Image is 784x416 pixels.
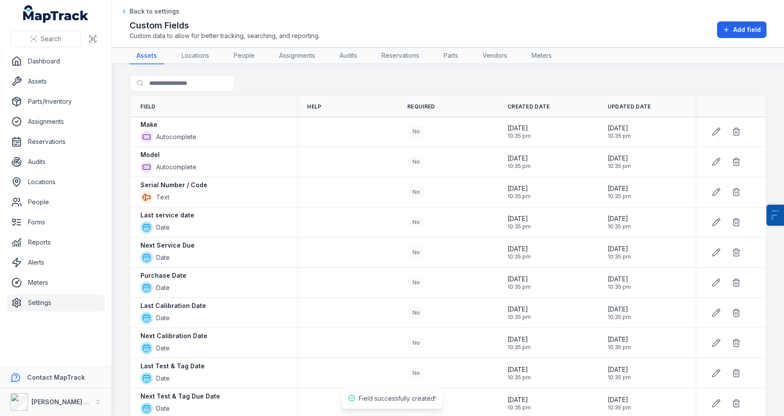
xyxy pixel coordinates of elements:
[175,48,216,64] a: Locations
[608,335,631,351] time: 06/10/2025, 10:35:55 pm
[507,314,531,321] span: 10:35 pm
[608,344,631,351] span: 10:35 pm
[7,254,105,271] a: Alerts
[407,126,425,138] div: No
[129,31,320,40] span: Custom data to allow for better tracking, searching, and reporting.
[507,245,531,253] span: [DATE]
[733,25,761,34] span: Add field
[476,48,514,64] a: Vendors
[608,184,631,193] span: [DATE]
[359,395,436,402] span: Field successfully created!
[156,253,170,262] span: Date
[608,404,631,411] span: 10:35 pm
[608,365,631,381] time: 06/10/2025, 10:35:55 pm
[507,154,531,170] time: 06/10/2025, 10:35:55 pm
[407,186,425,198] div: No
[608,374,631,381] span: 10:35 pm
[10,31,81,47] button: Search
[507,184,531,200] time: 06/10/2025, 10:35:55 pm
[608,124,631,133] span: [DATE]
[608,154,631,170] time: 06/10/2025, 10:35:55 pm
[717,21,766,38] button: Add field
[374,48,426,64] a: Reservations
[507,154,531,163] span: [DATE]
[507,335,531,344] span: [DATE]
[507,283,531,290] span: 10:35 pm
[407,337,425,349] div: No
[608,223,631,230] span: 10:35 pm
[608,154,631,163] span: [DATE]
[608,275,631,283] span: [DATE]
[608,214,631,223] span: [DATE]
[156,163,196,171] span: Autocomplete
[507,124,531,133] span: [DATE]
[608,163,631,170] span: 10:35 pm
[507,193,531,200] span: 10:35 pm
[140,271,186,280] strong: Purchase Date
[507,103,550,110] span: Created Date
[332,48,364,64] a: Audits
[608,245,631,253] span: [DATE]
[608,275,631,290] time: 06/10/2025, 10:35:55 pm
[407,156,425,168] div: No
[507,335,531,351] time: 06/10/2025, 10:35:55 pm
[129,7,179,16] span: Back to settings
[7,173,105,191] a: Locations
[7,153,105,171] a: Audits
[407,276,425,289] div: No
[140,150,160,159] strong: Model
[507,275,531,283] span: [DATE]
[507,124,531,140] time: 06/10/2025, 10:35:55 pm
[507,404,531,411] span: 10:35 pm
[407,103,435,110] span: Required
[7,294,105,311] a: Settings
[7,113,105,130] a: Assignments
[140,120,157,129] strong: Make
[608,305,631,314] span: [DATE]
[507,214,531,230] time: 06/10/2025, 10:35:55 pm
[23,5,89,23] a: MapTrack
[7,234,105,251] a: Reports
[507,275,531,290] time: 06/10/2025, 10:35:55 pm
[129,19,320,31] h2: Custom Fields
[129,48,164,64] a: Assets
[156,314,170,322] span: Date
[608,395,631,404] span: [DATE]
[7,52,105,70] a: Dashboard
[608,103,651,110] span: Updated Date
[140,301,206,310] strong: Last Calibration Date
[507,253,531,260] span: 10:35 pm
[7,274,105,291] a: Meters
[140,362,205,371] strong: Last Test & Tag Date
[437,48,465,64] a: Parts
[507,245,531,260] time: 06/10/2025, 10:35:55 pm
[608,395,631,411] time: 06/10/2025, 10:35:55 pm
[507,163,531,170] span: 10:35 pm
[507,365,531,381] time: 06/10/2025, 10:35:55 pm
[140,241,195,250] strong: Next Service Due
[608,245,631,260] time: 06/10/2025, 10:35:55 pm
[156,344,170,353] span: Date
[7,213,105,231] a: Forms
[7,193,105,211] a: People
[507,133,531,140] span: 10:35 pm
[507,223,531,230] span: 10:35 pm
[507,395,531,411] time: 06/10/2025, 10:35:55 pm
[227,48,262,64] a: People
[608,133,631,140] span: 10:35 pm
[156,133,196,141] span: Autocomplete
[407,307,425,319] div: No
[407,367,425,379] div: No
[140,103,156,110] span: Field
[525,48,559,64] a: Meters
[7,93,105,110] a: Parts/Inventory
[121,7,179,16] a: Back to settings
[156,223,170,232] span: Date
[608,314,631,321] span: 10:35 pm
[27,374,85,381] strong: Contact MapTrack
[507,395,531,404] span: [DATE]
[507,184,531,193] span: [DATE]
[7,133,105,150] a: Reservations
[41,35,61,43] span: Search
[307,103,321,110] span: Help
